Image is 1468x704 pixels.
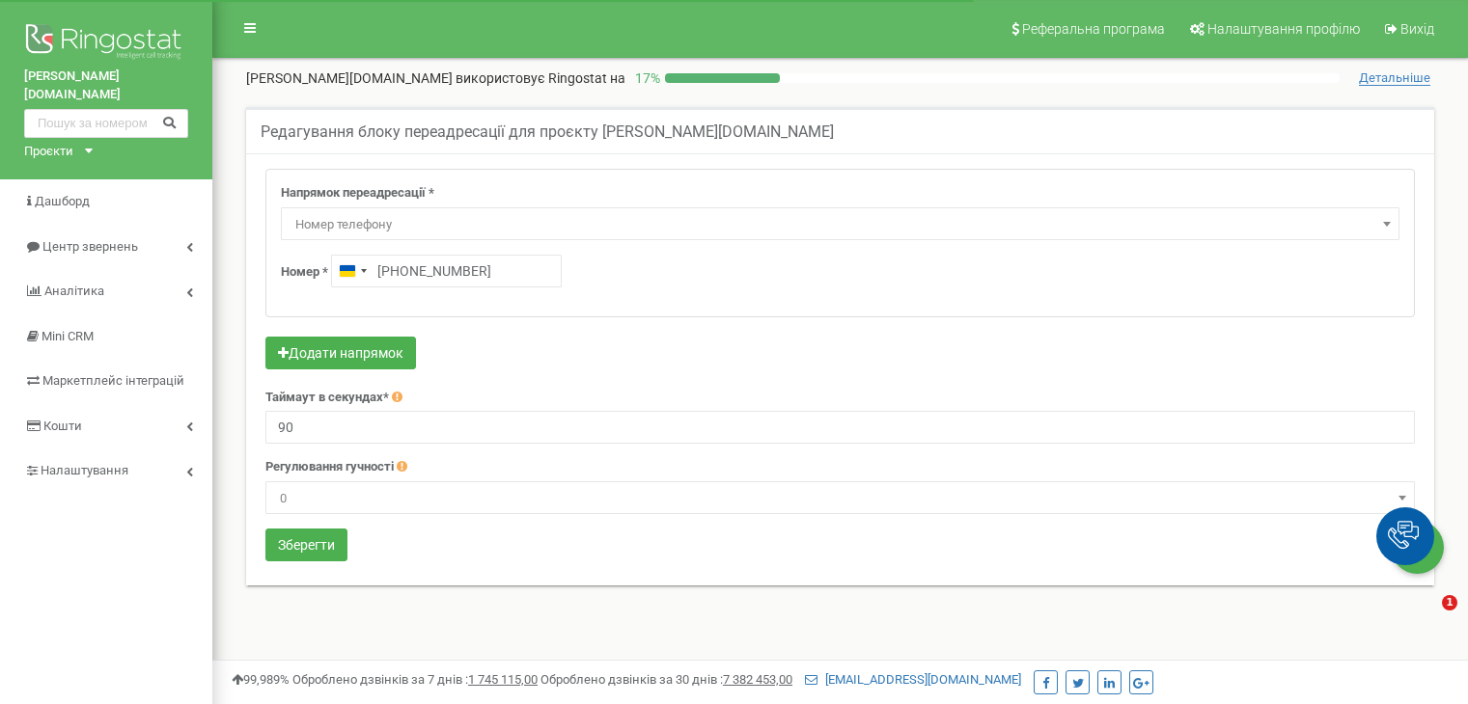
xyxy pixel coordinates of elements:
[43,419,82,433] span: Кошти
[265,481,1415,514] span: 0
[1400,21,1434,37] span: Вихід
[265,389,389,407] label: Таймаут в секундах*
[468,672,538,687] u: 1 745 115,00
[1402,595,1449,641] iframe: Intercom live chat
[24,143,73,161] div: Проєкти
[288,211,1393,238] span: Номер телефону
[42,373,184,388] span: Маркетплейс інтеграцій
[281,207,1399,240] span: Номер телефону
[331,255,562,287] input: 050 123 4567
[281,263,328,282] label: Номер *
[24,109,188,138] input: Пошук за номером
[281,184,434,203] label: Напрямок переадресації *
[35,194,90,208] span: Дашборд
[1442,595,1457,610] span: 1
[41,463,128,477] span: Налаштування
[265,528,347,561] button: Зберегти
[292,672,538,687] span: Оброблено дзвінків за 7 днів :
[625,68,665,88] p: 17 %
[246,68,625,88] p: [PERSON_NAME][DOMAIN_NAME]
[265,458,394,476] label: Регулювання гучності
[805,672,1021,687] a: [EMAIL_ADDRESS][DOMAIN_NAME]
[723,672,792,687] u: 7 382 453,00
[332,256,373,286] button: Selected country
[42,239,138,254] span: Центр звернень
[24,68,188,103] a: [PERSON_NAME][DOMAIN_NAME]
[24,19,188,68] img: Ringostat logo
[1207,21,1360,37] span: Налаштування профілю
[261,123,834,141] h5: Редагування блоку переадресації для проєкту [PERSON_NAME][DOMAIN_NAME]
[232,672,290,687] span: 99,989%
[1359,70,1430,86] span: Детальніше
[265,337,416,369] button: Додати напрямок
[42,329,94,343] span: Mini CRM
[456,70,625,86] span: використовує Ringostat на
[1022,21,1165,37] span: Реферальна програма
[44,284,104,298] span: Аналiтика
[540,672,792,687] span: Оброблено дзвінків за 30 днів :
[272,485,1408,512] span: 0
